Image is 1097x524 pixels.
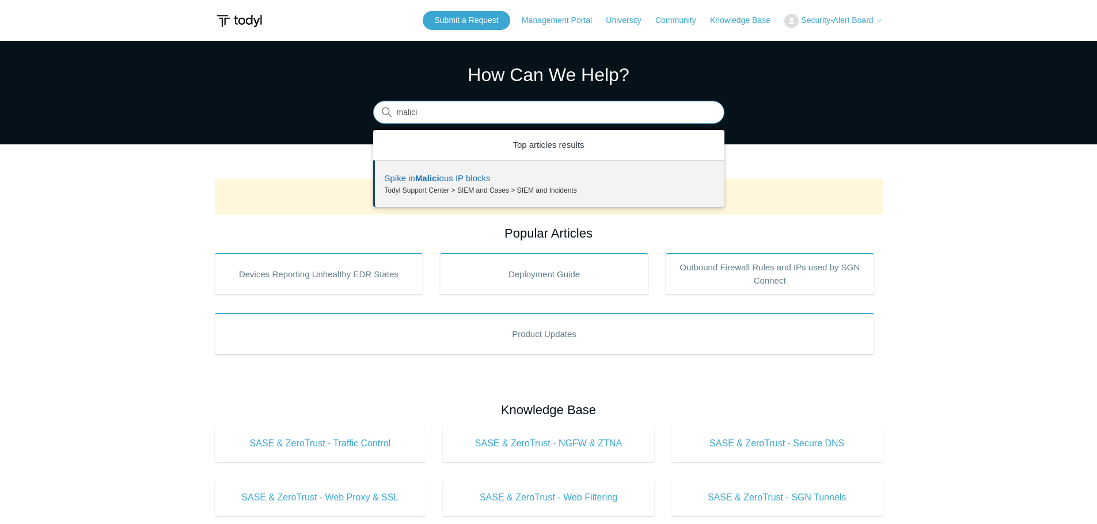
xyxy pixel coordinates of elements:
[606,14,652,26] a: University
[232,491,409,504] span: SASE & ZeroTrust - Web Proxy & SSL
[215,400,883,419] h2: Knowledge Base
[215,313,874,354] a: Product Updates
[689,437,866,450] span: SASE & ZeroTrust - Secure DNS
[689,491,866,504] span: SASE & ZeroTrust - SGN Tunnels
[522,14,603,26] a: Management Portal
[215,253,423,294] a: Devices Reporting Unhealthy EDR States
[373,61,724,89] h1: How Can We Help?
[671,425,883,462] a: SASE & ZeroTrust - Secure DNS
[671,479,883,516] a: SASE & ZeroTrust - SGN Tunnels
[710,14,782,26] a: Knowledge Base
[440,253,648,294] a: Deployment Guide
[232,437,409,450] span: SASE & ZeroTrust - Traffic Control
[385,185,713,196] zd-autocomplete-breadcrumbs-multibrand: Todyl Support Center > SIEM and Cases > SIEM and Incidents
[215,479,426,516] a: SASE & ZeroTrust - Web Proxy & SSL
[460,437,637,450] span: SASE & ZeroTrust - NGFW & ZTNA
[666,253,874,294] a: Outbound Firewall Rules and IPs used by SGN Connect
[373,130,724,161] zd-autocomplete-header: Top articles results
[443,479,654,516] a: SASE & ZeroTrust - Web Filtering
[443,425,654,462] a: SASE & ZeroTrust - NGFW & ZTNA
[215,224,883,243] h2: Popular Articles
[784,14,882,28] button: Security-Alert Board
[373,101,724,124] input: Search
[385,173,491,185] zd-autocomplete-title-multibrand: Suggested result 1 Spike in Malicious IP blocks
[215,425,426,462] a: SASE & ZeroTrust - Traffic Control
[801,16,873,25] span: Security-Alert Board
[415,173,439,183] em: Malici
[655,14,708,26] a: Community
[423,11,510,30] a: Submit a Request
[215,10,264,32] img: Todyl Support Center Help Center home page
[460,491,637,504] span: SASE & ZeroTrust - Web Filtering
